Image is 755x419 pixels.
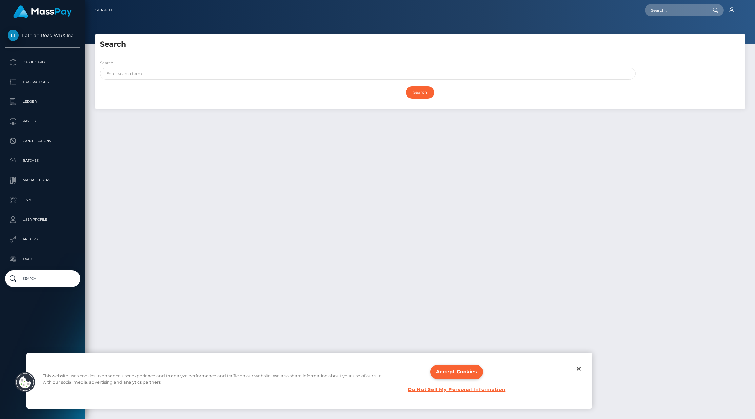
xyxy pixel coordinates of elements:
div: This website uses cookies to enhance user experience and to analyze performance and traffic on ou... [43,373,388,389]
a: Links [5,192,80,208]
p: Ledger [8,97,78,107]
p: Transactions [8,77,78,87]
p: Taxes [8,254,78,264]
a: Batches [5,152,80,169]
label: Search [100,60,113,66]
h5: Search [100,39,740,50]
a: Manage Users [5,172,80,189]
a: Taxes [5,251,80,267]
a: API Keys [5,231,80,248]
input: Search [406,86,434,99]
img: Lothian Road WRX Inc [8,30,19,41]
p: Cancellations [8,136,78,146]
input: Search... [645,4,706,16]
a: Cancellations [5,133,80,149]
a: Transactions [5,74,80,90]
button: Cookies [15,372,36,393]
img: MassPay Logo [13,5,72,18]
input: Enter search term [100,68,636,80]
button: Close [571,362,586,376]
a: Ledger [5,93,80,110]
div: Cookie banner [26,353,592,409]
div: Privacy [26,353,592,409]
a: Payees [5,113,80,130]
p: Payees [8,116,78,126]
span: Lothian Road WRX Inc [5,32,80,38]
p: Batches [8,156,78,166]
a: User Profile [5,211,80,228]
button: Do Not Sell My Personal Information [408,383,505,397]
button: Accept Cookies [430,365,483,379]
p: API Keys [8,234,78,244]
p: Links [8,195,78,205]
a: Search [5,270,80,287]
p: Dashboard [8,57,78,67]
p: Search [8,274,78,284]
p: User Profile [8,215,78,225]
a: Search [95,3,112,17]
a: Dashboard [5,54,80,70]
p: Manage Users [8,175,78,185]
